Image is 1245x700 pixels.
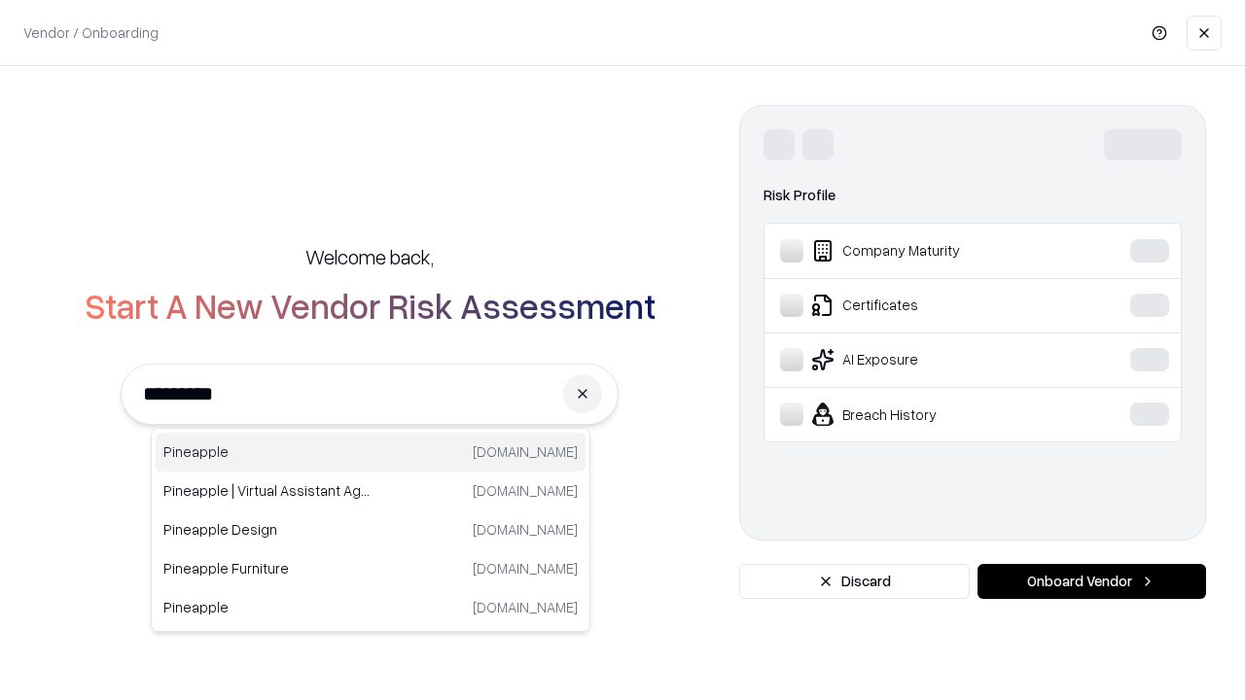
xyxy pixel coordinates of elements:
[739,564,970,599] button: Discard
[978,564,1206,599] button: Onboard Vendor
[163,519,371,540] p: Pineapple Design
[85,286,656,325] h2: Start A New Vendor Risk Assessment
[780,239,1071,262] div: Company Maturity
[23,22,159,43] p: Vendor / Onboarding
[473,519,578,540] p: [DOMAIN_NAME]
[305,243,434,270] h5: Welcome back,
[163,441,371,462] p: Pineapple
[473,597,578,617] p: [DOMAIN_NAME]
[473,558,578,578] p: [DOMAIN_NAME]
[780,294,1071,317] div: Certificates
[163,597,371,617] p: Pineapple
[764,184,1182,207] div: Risk Profile
[780,402,1071,426] div: Breach History
[163,480,371,501] p: Pineapple | Virtual Assistant Agency
[151,428,590,632] div: Suggestions
[473,441,578,462] p: [DOMAIN_NAME]
[473,480,578,501] p: [DOMAIN_NAME]
[780,348,1071,371] div: AI Exposure
[163,558,371,578] p: Pineapple Furniture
